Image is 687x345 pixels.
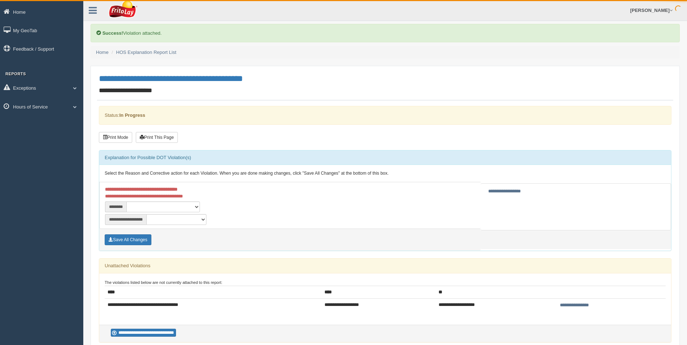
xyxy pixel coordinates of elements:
strong: In Progress [119,112,145,118]
div: Explanation for Possible DOT Violation(s) [99,150,671,165]
button: Print Mode [99,132,132,143]
button: Print This Page [136,132,178,143]
div: Status: [99,106,671,124]
div: Select the Reason and Corrective action for each Violation. When you are done making changes, cli... [99,165,671,182]
div: Unattached Violations [99,259,671,273]
a: HOS Explanation Report List [116,50,176,55]
small: The violations listed below are not currently attached to this report: [105,280,222,285]
a: Home [96,50,109,55]
button: Save [105,234,151,245]
div: Violation attached. [91,24,680,42]
b: Success! [102,30,123,36]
